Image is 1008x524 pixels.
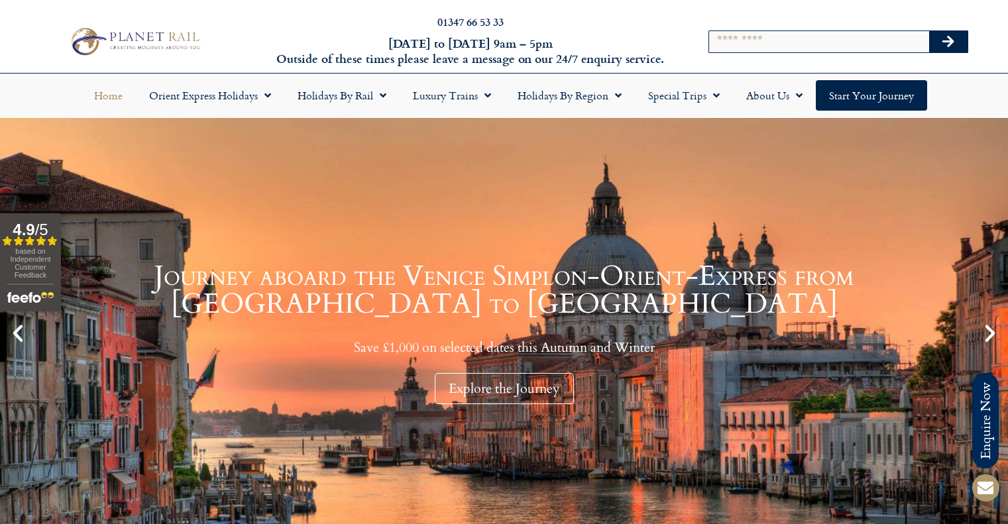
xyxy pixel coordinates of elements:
[929,31,968,52] button: Search
[33,339,975,356] p: Save £1,000 on selected dates this Autumn and Winter
[733,80,816,111] a: About Us
[504,80,635,111] a: Holidays by Region
[435,373,574,404] div: Explore the Journey
[284,80,400,111] a: Holidays by Rail
[437,14,504,29] a: 01347 66 53 33
[136,80,284,111] a: Orient Express Holidays
[272,36,669,67] h6: [DATE] to [DATE] 9am – 5pm Outside of these times please leave a message on our 24/7 enquiry serv...
[635,80,733,111] a: Special Trips
[979,322,1001,344] div: Next slide
[7,80,1001,111] nav: Menu
[66,25,203,58] img: Planet Rail Train Holidays Logo
[81,80,136,111] a: Home
[7,322,29,344] div: Previous slide
[816,80,927,111] a: Start your Journey
[400,80,504,111] a: Luxury Trains
[33,262,975,318] h1: Journey aboard the Venice Simplon-Orient-Express from [GEOGRAPHIC_DATA] to [GEOGRAPHIC_DATA]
